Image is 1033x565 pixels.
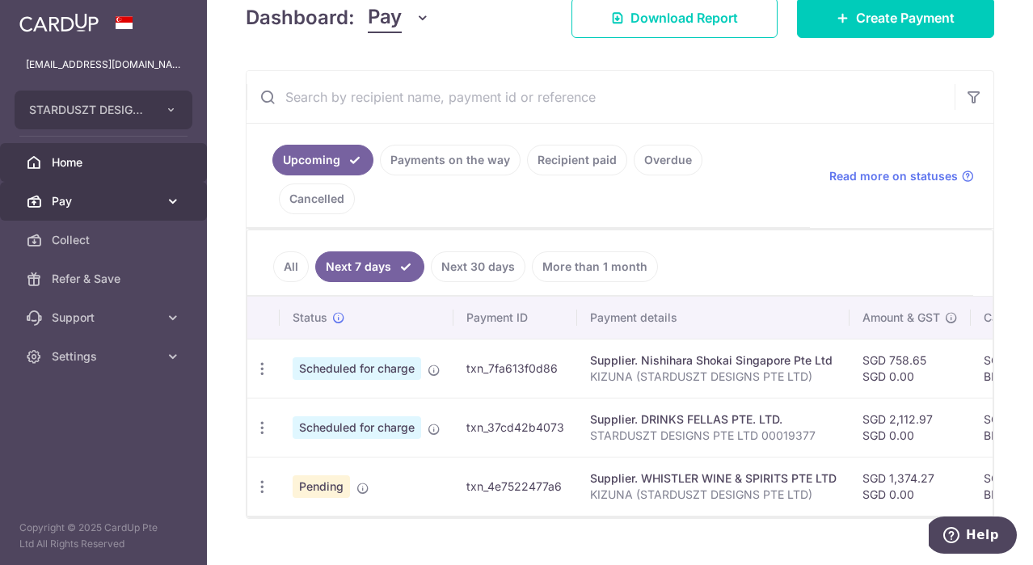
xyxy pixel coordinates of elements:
[590,470,837,487] div: Supplier. WHISTLER WINE & SPIRITS PTE LTD
[862,310,940,326] span: Amount & GST
[590,369,837,385] p: KIZUNA (STARDUSZT DESIGNS PTE LTD)
[929,517,1017,557] iframe: Opens a widget where you can find more information
[532,251,658,282] a: More than 1 month
[15,91,192,129] button: STARDUSZT DESIGNS PRIVATE LIMITED
[29,102,149,118] span: STARDUSZT DESIGNS PRIVATE LIMITED
[590,352,837,369] div: Supplier. Nishihara Shokai Singapore Pte Ltd
[52,154,158,171] span: Home
[590,487,837,503] p: KIZUNA (STARDUSZT DESIGNS PTE LTD)
[293,475,350,498] span: Pending
[293,357,421,380] span: Scheduled for charge
[272,145,373,175] a: Upcoming
[380,145,521,175] a: Payments on the way
[453,457,577,516] td: txn_4e7522477a6
[453,339,577,398] td: txn_7fa613f0d86
[829,168,974,184] a: Read more on statuses
[630,8,738,27] span: Download Report
[453,297,577,339] th: Payment ID
[52,193,158,209] span: Pay
[634,145,702,175] a: Overdue
[26,57,181,73] p: [EMAIL_ADDRESS][DOMAIN_NAME]
[527,145,627,175] a: Recipient paid
[368,2,402,33] span: Pay
[279,183,355,214] a: Cancelled
[368,2,430,33] button: Pay
[590,411,837,428] div: Supplier. DRINKS FELLAS PTE. LTD.
[850,398,971,457] td: SGD 2,112.97 SGD 0.00
[52,310,158,326] span: Support
[829,168,958,184] span: Read more on statuses
[577,297,850,339] th: Payment details
[856,8,955,27] span: Create Payment
[247,71,955,123] input: Search by recipient name, payment id or reference
[52,271,158,287] span: Refer & Save
[52,232,158,248] span: Collect
[52,348,158,365] span: Settings
[850,339,971,398] td: SGD 758.65 SGD 0.00
[850,457,971,516] td: SGD 1,374.27 SGD 0.00
[246,3,355,32] h4: Dashboard:
[293,416,421,439] span: Scheduled for charge
[431,251,525,282] a: Next 30 days
[453,398,577,457] td: txn_37cd42b4073
[315,251,424,282] a: Next 7 days
[293,310,327,326] span: Status
[590,428,837,444] p: STARDUSZT DESIGNS PTE LTD 00019377
[19,13,99,32] img: CardUp
[273,251,309,282] a: All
